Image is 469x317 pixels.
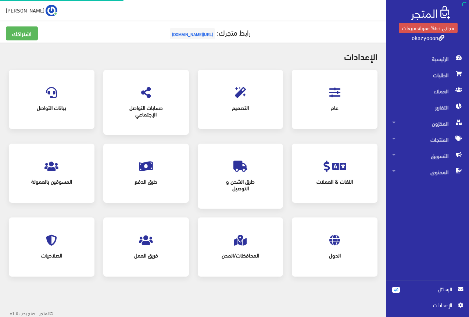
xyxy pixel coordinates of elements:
[6,6,44,15] span: [PERSON_NAME]
[392,51,463,67] span: الرئيسية
[117,237,176,263] a: فريق العمل
[392,67,463,83] span: الطلبات
[46,5,57,17] img: ...
[211,237,270,263] a: المحافظات/المدن
[22,173,81,190] span: المسوقين بالعمولة
[22,163,81,190] a: المسوقين بالعمولة
[398,301,452,309] span: اﻹعدادات
[170,28,215,39] span: [URL][DOMAIN_NAME]
[117,247,176,263] span: فريق العمل
[305,247,365,263] span: الدول
[392,301,463,313] a: اﻹعدادات
[412,32,444,43] a: okazyooon
[9,51,377,66] h2: اﻹعدادات
[411,6,450,20] img: .
[6,4,57,16] a: ... [PERSON_NAME]
[6,26,38,40] a: اشتراكك
[392,285,463,301] a: 40 الرسائل
[22,90,81,116] a: بيانات التواصل
[392,115,463,132] span: المخزون
[399,23,458,33] a: مجاني +5% عمولة مبيعات
[211,247,270,263] span: المحافظات/المدن
[39,310,50,316] strong: المتجر
[305,90,365,116] a: عام
[211,100,270,116] span: التصميم
[117,100,176,122] span: حسابات التواصل الإجتماعي
[386,99,469,115] a: التقارير
[386,67,469,83] a: الطلبات
[386,115,469,132] a: المخزون
[305,100,365,116] span: عام
[386,132,469,148] a: المنتجات
[392,99,463,115] span: التقارير
[211,163,270,195] a: طرق الشحن و التوصيل
[117,90,176,122] a: حسابات التواصل الإجتماعي
[386,83,469,99] a: العملاء
[392,83,463,99] span: العملاء
[22,100,81,116] span: بيانات التواصل
[117,173,176,190] span: طرق الدفع
[386,164,469,180] a: المحتوى
[305,173,365,190] span: اللغات & العملات
[211,173,270,195] span: طرق الشحن و التوصيل
[168,25,251,39] a: رابط متجرك:[URL][DOMAIN_NAME]
[392,132,463,148] span: المنتجات
[10,309,38,317] span: - صنع بحب v1.0
[392,164,463,180] span: المحتوى
[406,285,452,293] span: الرسائل
[211,90,270,116] a: التصميم
[305,163,365,190] a: اللغات & العملات
[22,247,81,263] span: الصلاحيات
[392,287,400,293] span: 40
[305,237,365,263] a: الدول
[392,148,463,164] span: التسويق
[386,51,469,67] a: الرئيسية
[22,237,81,263] a: الصلاحيات
[117,163,176,190] a: طرق الدفع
